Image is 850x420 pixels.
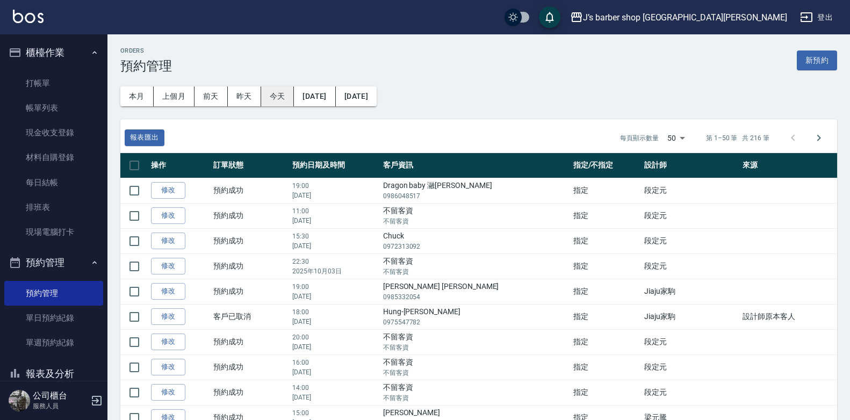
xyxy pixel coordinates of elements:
[4,39,103,67] button: 櫃檯作業
[380,354,571,380] td: 不留客資
[292,383,378,393] p: 14:00
[571,153,642,178] th: 指定/不指定
[383,343,568,352] p: 不留客資
[4,306,103,330] a: 單日預約紀錄
[383,216,568,226] p: 不留客資
[211,279,290,304] td: 預約成功
[4,249,103,277] button: 預約管理
[740,153,837,178] th: 來源
[211,354,290,380] td: 預約成功
[148,153,211,178] th: 操作
[383,393,568,403] p: 不留客資
[9,390,30,411] img: Person
[642,178,739,203] td: 段定元
[380,329,571,354] td: 不留客資
[228,86,261,106] button: 昨天
[261,86,294,106] button: 今天
[380,153,571,178] th: 客戶資訊
[4,360,103,388] button: 報表及分析
[380,254,571,279] td: 不留客資
[292,367,378,377] p: [DATE]
[290,153,380,178] th: 預約日期及時間
[4,330,103,355] a: 單週預約紀錄
[292,206,378,216] p: 11:00
[151,233,185,249] a: 修改
[642,329,739,354] td: 段定元
[642,153,739,178] th: 設計師
[383,368,568,378] p: 不留客資
[33,401,88,411] p: 服務人員
[292,231,378,241] p: 15:30
[292,216,378,226] p: [DATE]
[292,408,378,418] p: 15:00
[211,178,290,203] td: 預約成功
[211,304,290,329] td: 客戶已取消
[571,354,642,380] td: 指定
[33,390,88,401] h5: 公司櫃台
[4,170,103,195] a: 每日結帳
[151,384,185,401] a: 修改
[706,133,769,143] p: 第 1–50 筆 共 216 筆
[571,254,642,279] td: 指定
[571,279,642,304] td: 指定
[380,228,571,254] td: Chuck
[292,342,378,352] p: [DATE]
[292,181,378,191] p: 19:00
[151,182,185,199] a: 修改
[120,59,172,74] h3: 預約管理
[380,304,571,329] td: Hung-[PERSON_NAME]
[151,334,185,350] a: 修改
[571,329,642,354] td: 指定
[642,304,739,329] td: Jiaju家駒
[336,86,377,106] button: [DATE]
[642,203,739,228] td: 段定元
[292,292,378,301] p: [DATE]
[797,55,837,65] a: 新預約
[211,254,290,279] td: 預約成功
[292,393,378,402] p: [DATE]
[663,124,689,153] div: 50
[642,354,739,380] td: 段定元
[620,133,659,143] p: 每頁顯示數量
[4,281,103,306] a: 預約管理
[380,279,571,304] td: [PERSON_NAME] [PERSON_NAME]
[380,203,571,228] td: 不留客資
[740,304,837,329] td: 設計師原本客人
[151,258,185,274] a: 修改
[642,279,739,304] td: Jiaju家駒
[642,254,739,279] td: 段定元
[151,359,185,375] a: 修改
[292,282,378,292] p: 19:00
[292,266,378,276] p: 2025年10月03日
[571,178,642,203] td: 指定
[292,257,378,266] p: 22:30
[292,358,378,367] p: 16:00
[4,145,103,170] a: 材料自購登錄
[4,195,103,220] a: 排班表
[125,129,164,146] button: 報表匯出
[4,120,103,145] a: 現金收支登錄
[571,380,642,405] td: 指定
[195,86,228,106] button: 前天
[797,50,837,70] button: 新預約
[211,329,290,354] td: 預約成功
[642,380,739,405] td: 段定元
[292,241,378,251] p: [DATE]
[151,308,185,325] a: 修改
[292,332,378,342] p: 20:00
[380,380,571,405] td: 不留客資
[566,6,791,28] button: J’s barber shop [GEOGRAPHIC_DATA][PERSON_NAME]
[211,380,290,405] td: 預約成功
[294,86,335,106] button: [DATE]
[383,292,568,302] p: 0985332054
[4,71,103,96] a: 打帳單
[383,242,568,251] p: 0972313092
[211,228,290,254] td: 預約成功
[806,125,832,151] button: Go to next page
[642,228,739,254] td: 段定元
[796,8,837,27] button: 登出
[571,203,642,228] td: 指定
[571,304,642,329] td: 指定
[383,317,568,327] p: 0975547782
